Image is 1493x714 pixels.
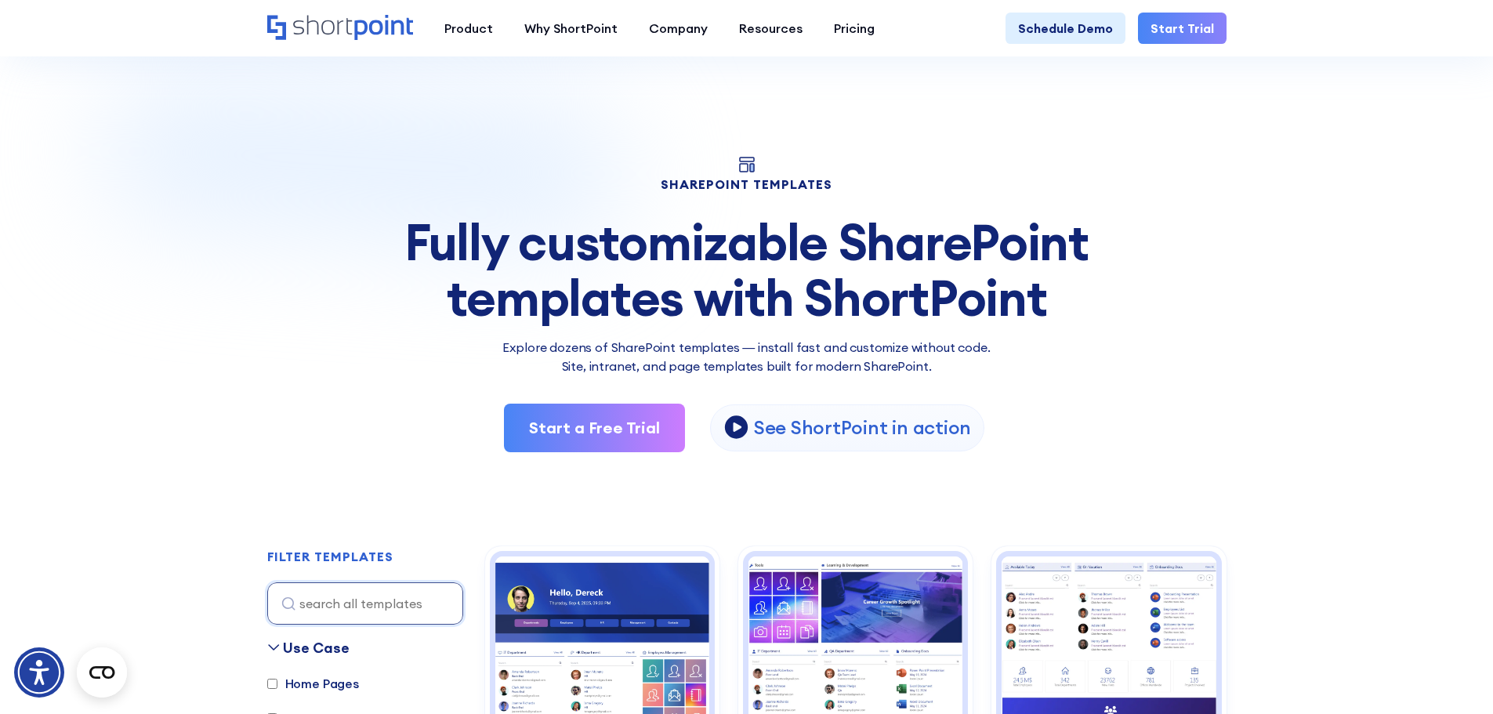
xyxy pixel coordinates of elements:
[524,19,618,38] div: Why ShortPoint
[1006,13,1125,44] a: Schedule Demo
[267,679,277,689] input: Home Pages
[429,13,509,44] a: Product
[267,338,1227,375] p: Explore dozens of SharePoint templates — install fast and customize without code. Site, intranet,...
[267,582,463,625] input: search all templates
[754,415,971,440] p: See ShortPoint in action
[283,637,350,658] div: Use Case
[504,404,685,452] a: Start a Free Trial
[267,179,1227,190] h1: SHAREPOINT TEMPLATES
[14,647,64,698] div: Accessibility Menu
[834,19,875,38] div: Pricing
[267,215,1227,325] div: Fully customizable SharePoint templates with ShortPoint
[723,13,818,44] a: Resources
[77,647,127,698] button: Open CMP widget
[444,19,493,38] div: Product
[267,15,413,42] a: Home
[818,13,890,44] a: Pricing
[710,404,984,451] a: open lightbox
[267,674,359,693] label: Home Pages
[633,13,723,44] a: Company
[649,19,708,38] div: Company
[267,550,393,564] h2: FILTER TEMPLATES
[1415,639,1493,714] iframe: Chat Widget
[1138,13,1227,44] a: Start Trial
[739,19,803,38] div: Resources
[509,13,633,44] a: Why ShortPoint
